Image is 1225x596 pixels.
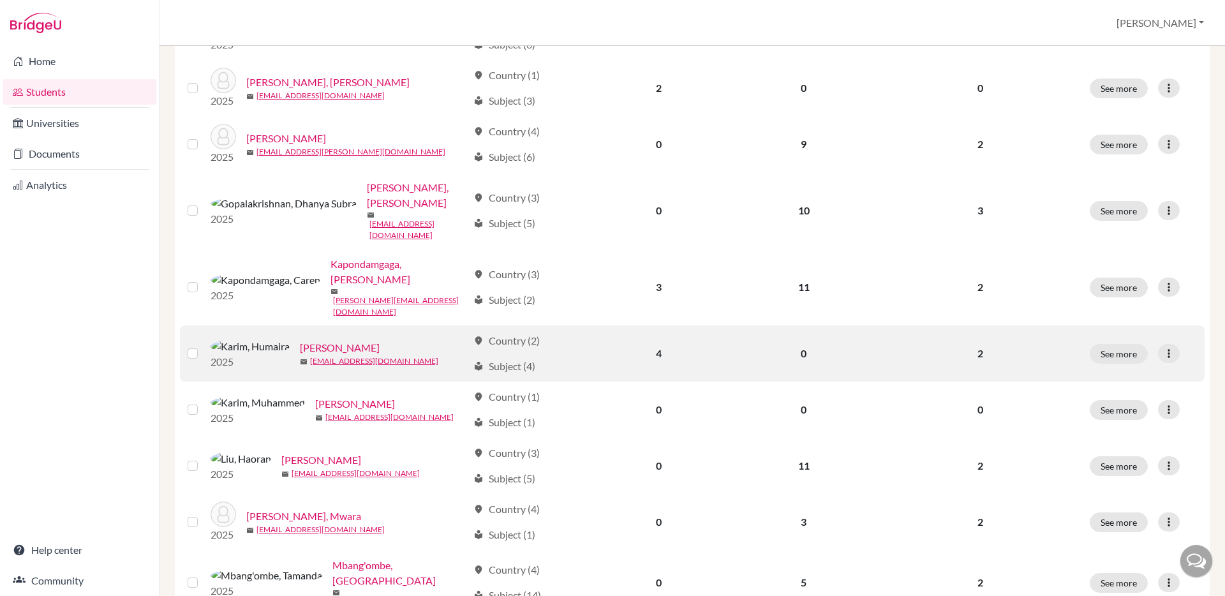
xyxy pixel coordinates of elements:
[473,415,535,430] div: Subject (1)
[3,110,156,136] a: Universities
[729,494,878,550] td: 3
[29,9,56,20] span: Help
[246,509,361,524] a: [PERSON_NAME], Mwara
[1090,278,1148,297] button: See more
[1111,11,1210,35] button: [PERSON_NAME]
[886,514,1074,530] p: 2
[332,558,468,588] a: Mbang'ombe, [GEOGRAPHIC_DATA]
[3,48,156,74] a: Home
[211,354,290,369] p: 2025
[473,389,540,405] div: Country (1)
[729,438,878,494] td: 11
[369,218,468,241] a: [EMAIL_ADDRESS][DOMAIN_NAME]
[3,172,156,198] a: Analytics
[367,180,468,211] a: [PERSON_NAME], [PERSON_NAME]
[729,382,878,438] td: 0
[473,504,484,514] span: location_on
[315,414,323,422] span: mail
[211,68,236,93] img: Faruk, Mubina Fonseca Mahomed
[211,527,236,542] p: 2025
[3,141,156,167] a: Documents
[473,445,540,461] div: Country (3)
[367,211,375,219] span: mail
[473,152,484,162] span: local_library
[473,417,484,428] span: local_library
[281,452,361,468] a: [PERSON_NAME]
[10,13,61,33] img: Bridge-U
[1090,135,1148,154] button: See more
[246,149,254,156] span: mail
[473,93,535,108] div: Subject (3)
[473,218,484,228] span: local_library
[3,568,156,593] a: Community
[473,126,484,137] span: location_on
[330,257,468,287] a: Kapondamgaga, [PERSON_NAME]
[729,116,878,172] td: 9
[886,203,1074,218] p: 3
[729,60,878,116] td: 0
[246,131,326,146] a: [PERSON_NAME]
[886,279,1074,295] p: 2
[325,412,454,423] a: [EMAIL_ADDRESS][DOMAIN_NAME]
[300,340,380,355] a: [PERSON_NAME]
[3,537,156,563] a: Help center
[886,346,1074,361] p: 2
[473,361,484,371] span: local_library
[211,466,271,482] p: 2025
[473,269,484,279] span: location_on
[886,402,1074,417] p: 0
[211,339,290,354] img: Karim, Humaira
[588,438,729,494] td: 0
[473,40,484,50] span: local_library
[588,325,729,382] td: 4
[473,96,484,106] span: local_library
[1090,456,1148,476] button: See more
[473,68,540,83] div: Country (1)
[473,530,484,540] span: local_library
[473,359,535,374] div: Subject (4)
[473,471,535,486] div: Subject (5)
[211,93,236,108] p: 2025
[211,272,320,288] img: Kapondamgaga, Caren
[211,502,236,527] img: Manyara, Mwara
[473,502,540,517] div: Country (4)
[211,395,305,410] img: Karim, Muhammed
[729,325,878,382] td: 0
[1090,400,1148,420] button: See more
[729,172,878,249] td: 10
[473,193,484,203] span: location_on
[330,288,338,295] span: mail
[1090,573,1148,593] button: See more
[588,382,729,438] td: 0
[1090,344,1148,364] button: See more
[473,448,484,458] span: location_on
[256,90,385,101] a: [EMAIL_ADDRESS][DOMAIN_NAME]
[211,288,320,303] p: 2025
[473,333,540,348] div: Country (2)
[588,249,729,325] td: 3
[729,249,878,325] td: 11
[333,295,468,318] a: [PERSON_NAME][EMAIL_ADDRESS][DOMAIN_NAME]
[1090,512,1148,532] button: See more
[473,124,540,139] div: Country (4)
[473,149,535,165] div: Subject (6)
[473,565,484,575] span: location_on
[473,267,540,282] div: Country (3)
[211,410,305,426] p: 2025
[3,79,156,105] a: Students
[211,568,322,583] img: Mbang'ombe, Tamanda
[588,60,729,116] td: 2
[473,292,535,308] div: Subject (2)
[256,146,445,158] a: [EMAIL_ADDRESS][PERSON_NAME][DOMAIN_NAME]
[473,336,484,346] span: location_on
[473,70,484,80] span: location_on
[211,196,357,211] img: Gopalakrishnan, Dhanya Subra
[1090,78,1148,98] button: See more
[473,190,540,205] div: Country (3)
[886,575,1074,590] p: 2
[315,396,395,412] a: [PERSON_NAME]
[310,355,438,367] a: [EMAIL_ADDRESS][DOMAIN_NAME]
[588,494,729,550] td: 0
[211,149,236,165] p: 2025
[281,470,289,478] span: mail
